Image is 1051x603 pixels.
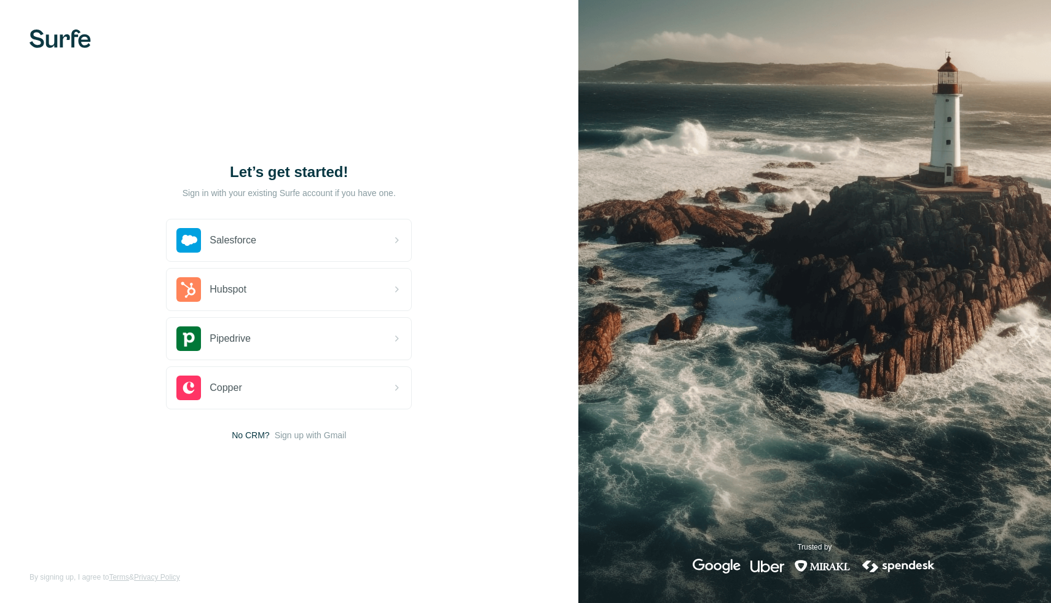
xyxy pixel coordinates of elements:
[109,573,129,581] a: Terms
[210,233,256,248] span: Salesforce
[693,559,741,573] img: google's logo
[797,542,832,553] p: Trusted by
[176,326,201,351] img: pipedrive's logo
[134,573,180,581] a: Privacy Policy
[210,282,246,297] span: Hubspot
[176,277,201,302] img: hubspot's logo
[166,162,412,182] h1: Let’s get started!
[210,331,251,346] span: Pipedrive
[30,572,180,583] span: By signing up, I agree to &
[275,429,347,441] button: Sign up with Gmail
[210,380,242,395] span: Copper
[176,228,201,253] img: salesforce's logo
[176,376,201,400] img: copper's logo
[232,429,269,441] span: No CRM?
[860,559,937,573] img: spendesk's logo
[794,559,851,573] img: mirakl's logo
[183,187,396,199] p: Sign in with your existing Surfe account if you have one.
[750,559,784,573] img: uber's logo
[30,30,91,48] img: Surfe's logo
